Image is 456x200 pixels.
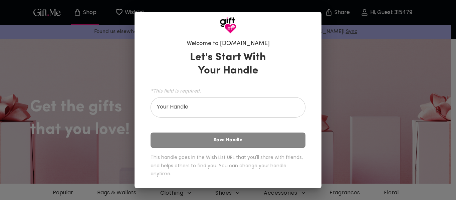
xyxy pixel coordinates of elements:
img: GiftMe Logo [220,17,236,34]
h6: Welcome to [DOMAIN_NAME] [187,40,270,48]
span: *This field is required. [151,87,305,94]
h3: Let's Start With Your Handle [182,51,274,77]
input: Your Handle [151,99,298,118]
h6: This handle goes in the Wish List URL that you'll share with friends, and helps others to find yo... [151,153,305,178]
